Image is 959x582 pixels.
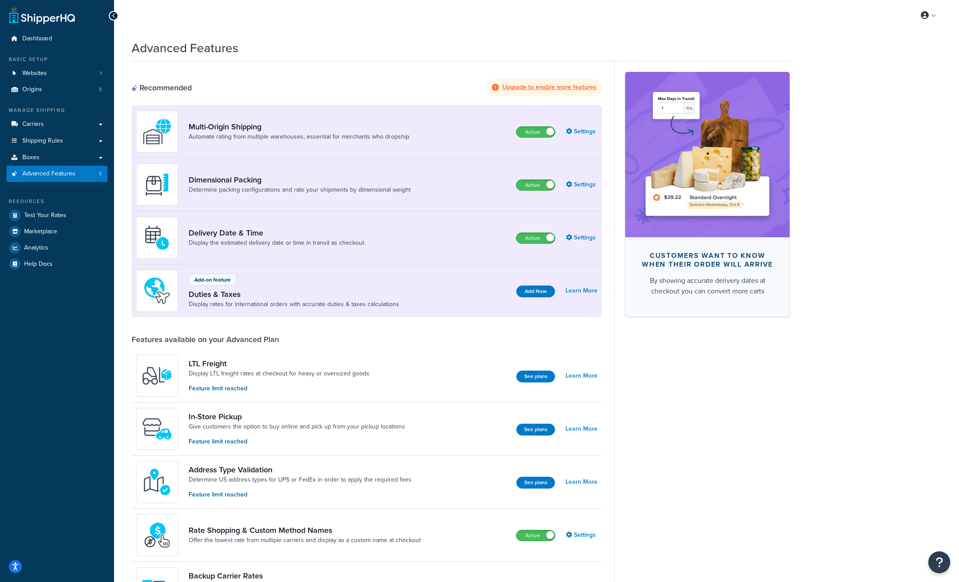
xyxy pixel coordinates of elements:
a: Address Type Validation [189,465,412,475]
li: Websites [7,65,107,82]
a: Learn More [565,423,598,435]
a: Test Your Rates [7,207,107,223]
a: Dimensional Packing [189,175,411,185]
a: Give customers the option to buy online and pick up from your pickup locations [189,422,405,431]
span: Websites [22,70,47,77]
div: Features available on your Advanced Plan [132,335,279,344]
a: Websites1 [7,65,107,82]
p: Add-on feature [194,276,231,284]
button: Open Resource Center [928,551,950,573]
a: Display rates for international orders with accurate duties & taxes calculations [189,300,399,309]
a: Backup Carrier Rates [189,571,414,581]
span: Help Docs [24,261,53,268]
span: Shipping Rules [22,137,63,145]
img: kIG8fy0lQAAAABJRU5ErkJggg== [142,467,172,497]
span: Boxes [22,154,39,161]
a: Boxes [7,150,107,166]
li: Advanced Features [7,166,107,182]
a: Analytics [7,240,107,256]
span: Carriers [22,121,44,128]
button: Add Now [516,286,555,297]
a: Delivery Date & Time [189,228,365,238]
a: Multi-Origin Shipping [189,122,409,132]
a: Carriers [7,116,107,132]
a: Settings [566,179,598,191]
a: Shipping Rules [7,133,107,149]
img: icon-duo-feat-rate-shopping-ecdd8bed.png [142,520,172,550]
div: Resources [7,198,107,205]
a: Determine packing configurations and rate your shipments by dimensional weight [189,186,411,194]
a: Determine US address types for UPS or FedEx in order to apply the required fees [189,475,412,484]
a: Settings [566,529,598,541]
img: gfkeb5ejjkALwAAAABJRU5ErkJggg== [142,222,172,253]
span: Analytics [24,244,48,252]
p: Feature limit reached [189,384,369,393]
img: DTVBYsAAAAAASUVORK5CYII= [142,169,172,200]
span: Dashboard [22,35,52,43]
a: Settings [566,232,598,244]
a: Offer the lowest rate from multiple carriers and display as a custom name at checkout [189,536,421,545]
span: 3 [99,86,102,93]
img: icon-duo-feat-landed-cost-7136b061.png [142,275,172,306]
div: Customers want to know when their order will arrive [639,251,776,269]
div: Basic Setup [7,56,107,63]
button: See plans [516,371,555,382]
a: Help Docs [7,256,107,272]
img: WatD5o0RtDAAAAAElFTkSuQmCC [142,116,172,147]
a: Rate Shopping & Custom Method Names [189,525,421,535]
button: See plans [516,424,555,436]
span: Marketplace [24,228,57,236]
a: Display the estimated delivery date or time in transit as checkout. [189,239,365,247]
button: See plans [516,477,555,489]
img: feature-image-ddt-36eae7f7280da8017bfb280eaccd9c446f90b1fe08728e4019434db127062ab4.png [638,85,777,224]
img: y79ZsPf0fXUFUhFXDzUgf+ktZg5F2+ohG75+v3d2s1D9TjoU8PiyCIluIjV41seZevKCRuEjTPPOKHJsQcmKCXGdfprl3L4q7... [142,361,172,391]
span: 5 [99,170,102,178]
a: In-Store Pickup [189,412,405,421]
div: By showing accurate delivery dates at checkout you can convert more carts [639,275,776,296]
strong: Upgrade to enable more features [502,82,597,92]
a: Origins3 [7,82,107,98]
a: Learn More [565,370,598,382]
a: Dashboard [7,31,107,47]
label: Active [516,530,555,541]
a: LTL Freight [189,359,369,368]
img: wfgcfpwTIucLEAAAAASUVORK5CYII= [142,414,172,444]
label: Active [516,180,555,190]
a: Marketplace [7,224,107,239]
span: Test Your Rates [24,212,66,219]
li: Origins [7,82,107,98]
h1: Advanced Features [132,39,238,57]
span: 1 [100,70,102,77]
a: Settings [566,125,598,138]
a: Learn More [565,476,598,488]
label: Active [516,233,555,243]
p: Feature limit reached [189,490,412,500]
label: Active [516,127,555,137]
div: Manage Shipping [7,107,107,114]
span: Origins [22,86,42,93]
a: Duties & Taxes [189,289,399,299]
a: Display LTL freight rates at checkout for heavy or oversized goods [189,369,369,378]
div: Recommended [132,83,192,93]
a: Learn More [565,285,598,297]
span: Advanced Features [22,170,75,178]
a: Automate rating from multiple warehouses, essential for merchants who dropship [189,132,409,141]
p: Feature limit reached [189,437,405,446]
a: Advanced Features5 [7,166,107,182]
